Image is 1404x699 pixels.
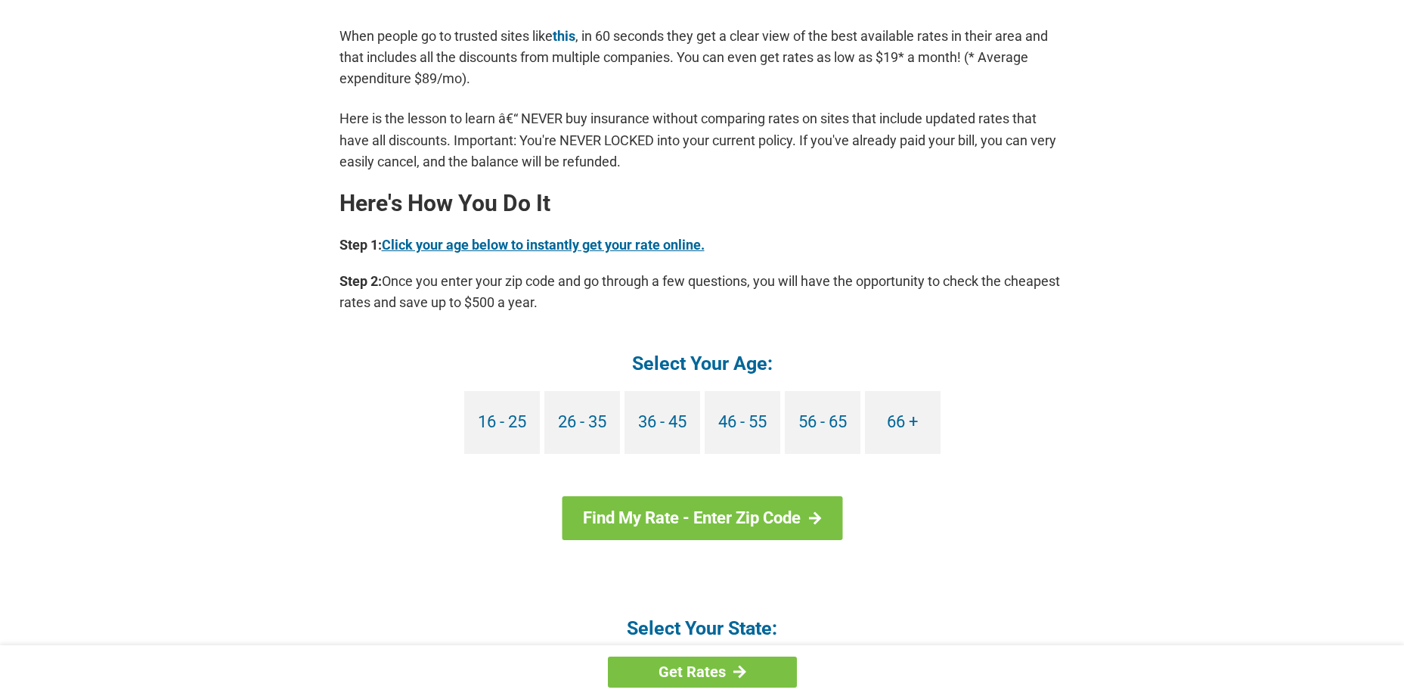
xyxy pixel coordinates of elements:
a: 56 - 65 [785,391,860,454]
a: 16 - 25 [464,391,540,454]
h4: Select Your State: [339,616,1065,641]
p: Once you enter your zip code and go through a few questions, you will have the opportunity to che... [339,271,1065,313]
h2: Here's How You Do It [339,191,1065,216]
a: Click your age below to instantly get your rate online. [382,237,705,253]
a: this [553,28,575,44]
a: 36 - 45 [625,391,700,454]
a: 26 - 35 [544,391,620,454]
p: Here is the lesson to learn â€“ NEVER buy insurance without comparing rates on sites that include... [339,108,1065,172]
a: Find My Rate - Enter Zip Code [562,496,842,540]
a: 46 - 55 [705,391,780,454]
b: Step 1: [339,237,382,253]
b: Step 2: [339,273,382,289]
p: When people go to trusted sites like , in 60 seconds they get a clear view of the best available ... [339,26,1065,89]
a: Get Rates [608,657,797,688]
h4: Select Your Age: [339,351,1065,376]
a: 66 + [865,391,941,454]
